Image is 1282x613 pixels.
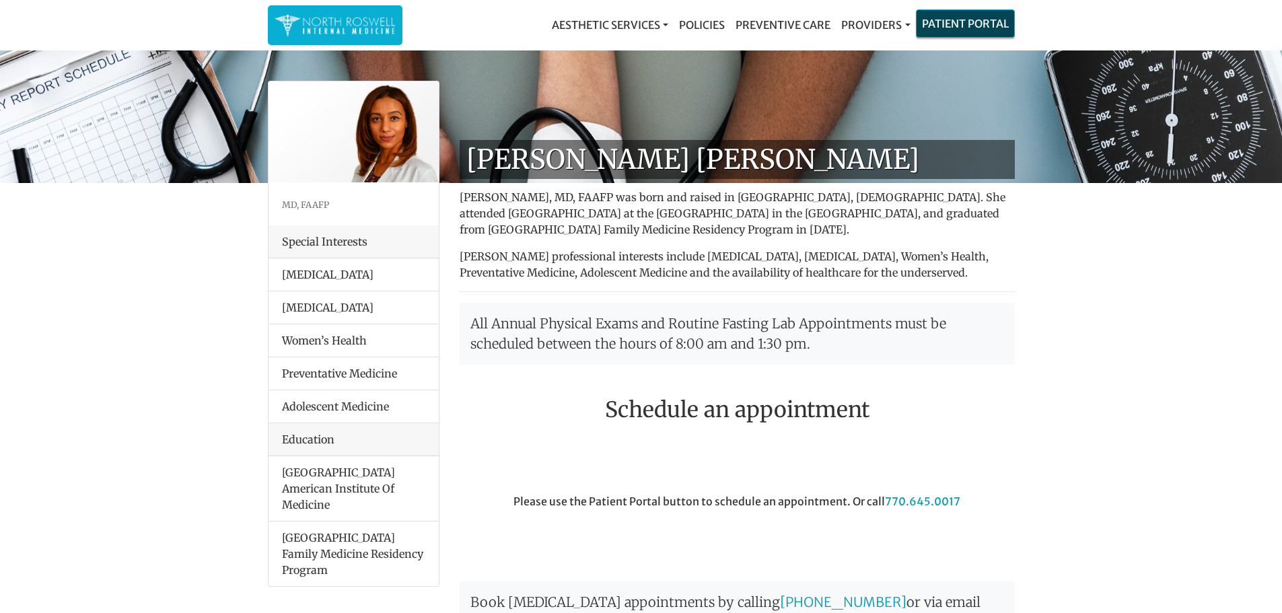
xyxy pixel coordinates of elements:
[780,593,906,610] a: [PHONE_NUMBER]
[269,357,439,390] li: Preventative Medicine
[885,495,960,508] a: 770.645.0017
[269,225,439,258] div: Special Interests
[269,521,439,586] li: [GEOGRAPHIC_DATA] Family Medicine Residency Program
[730,11,836,38] a: Preventive Care
[269,423,439,456] div: Education
[460,303,1015,365] p: All Annual Physical Exams and Routine Fasting Lab Appointments must be scheduled between the hour...
[269,81,439,182] img: Dr. Farah Mubarak Ali MD, FAAFP
[917,10,1014,37] a: Patient Portal
[275,12,396,38] img: North Roswell Internal Medicine
[546,11,674,38] a: Aesthetic Services
[460,140,1015,179] h1: [PERSON_NAME] [PERSON_NAME]
[282,199,329,210] small: MD, FAAFP
[460,397,1015,423] h2: Schedule an appointment
[269,456,439,521] li: [GEOGRAPHIC_DATA] American Institute Of Medicine
[269,324,439,357] li: Women’s Health
[269,291,439,324] li: [MEDICAL_DATA]
[269,258,439,291] li: [MEDICAL_DATA]
[460,248,1015,281] p: [PERSON_NAME] professional interests include [MEDICAL_DATA], [MEDICAL_DATA], Women’s Health, Prev...
[836,11,915,38] a: Providers
[674,11,730,38] a: Policies
[269,390,439,423] li: Adolescent Medicine
[460,189,1015,238] p: [PERSON_NAME], MD, FAAFP was born and raised in [GEOGRAPHIC_DATA], [DEMOGRAPHIC_DATA]. She attend...
[450,493,1025,569] div: Please use the Patient Portal button to schedule an appointment. Or call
